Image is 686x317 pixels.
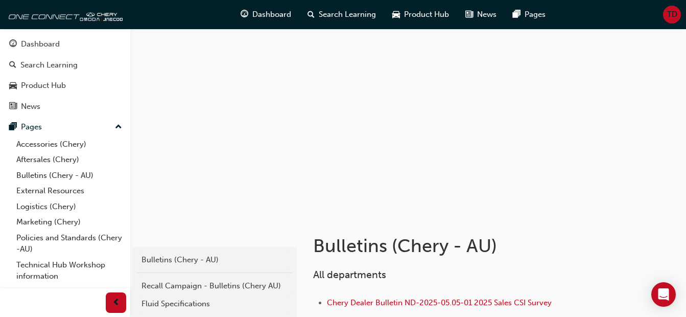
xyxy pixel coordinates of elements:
a: Recall Campaign - Bulletins (Chery AU) [136,277,293,295]
a: All Pages [12,284,126,300]
a: Fluid Specifications [136,295,293,313]
span: search-icon [9,61,16,70]
a: news-iconNews [457,4,505,25]
span: pages-icon [9,123,17,132]
a: Policies and Standards (Chery -AU) [12,230,126,257]
img: oneconnect [5,4,123,25]
div: Fluid Specifications [141,298,288,310]
div: Bulletins (Chery - AU) [141,254,288,266]
button: Pages [4,118,126,137]
span: TD [667,9,677,20]
a: car-iconProduct Hub [384,4,457,25]
span: Dashboard [252,9,291,20]
button: DashboardSearch LearningProduct HubNews [4,33,126,118]
a: Bulletins (Chery - AU) [12,168,126,184]
span: car-icon [9,81,17,90]
span: Product Hub [404,9,449,20]
div: Recall Campaign - Bulletins (Chery AU) [141,280,288,292]
a: Bulletins (Chery - AU) [136,251,293,269]
a: News [4,97,126,116]
div: News [21,101,40,112]
span: News [477,9,496,20]
span: pages-icon [513,8,521,21]
button: TD [663,6,681,24]
span: car-icon [392,8,400,21]
div: Pages [21,121,42,133]
h1: Bulletins (Chery - AU) [313,235,608,257]
a: Chery Dealer Bulletin ND-2025-05.05-01 2025 Sales CSI Survey [327,298,552,307]
a: Aftersales (Chery) [12,152,126,168]
span: guage-icon [9,40,17,49]
a: Search Learning [4,56,126,75]
span: Search Learning [319,9,376,20]
div: Dashboard [21,38,60,50]
a: guage-iconDashboard [232,4,299,25]
span: news-icon [9,102,17,111]
span: up-icon [115,121,122,134]
span: guage-icon [241,8,248,21]
a: External Resources [12,183,126,199]
span: All departments [313,269,386,281]
a: Technical Hub Workshop information [12,257,126,284]
a: Dashboard [4,35,126,54]
a: Product Hub [4,76,126,95]
span: prev-icon [112,297,120,309]
span: news-icon [465,8,473,21]
a: Accessories (Chery) [12,137,126,152]
span: Pages [525,9,546,20]
div: Product Hub [21,80,66,92]
a: Marketing (Chery) [12,214,126,230]
div: Search Learning [20,59,78,71]
a: Logistics (Chery) [12,199,126,215]
div: Open Intercom Messenger [651,282,676,307]
span: search-icon [307,8,315,21]
a: pages-iconPages [505,4,554,25]
a: search-iconSearch Learning [299,4,384,25]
